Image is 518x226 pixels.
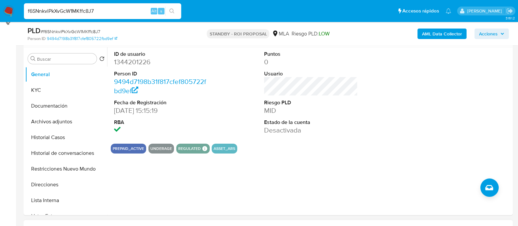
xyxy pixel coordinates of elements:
button: Lista Interna [25,193,107,208]
dt: Usuario [264,70,358,77]
p: STANDBY - ROI PROPOSAL [207,29,269,38]
dt: Person ID [114,70,208,77]
button: Volver al orden por defecto [99,56,105,63]
dt: Riesgo PLD [264,99,358,106]
a: Salir [506,8,513,14]
button: Archivos adjuntos [25,114,107,130]
dd: Desactivada [264,126,358,135]
span: # f6SNnkviPkXvGcW1MKffc8J7 [41,28,100,35]
button: search-icon [165,7,179,16]
input: Buscar usuario o caso... [24,7,181,15]
button: Direcciones [25,177,107,193]
dd: [DATE] 15:15:19 [114,106,208,115]
b: PLD [28,25,41,36]
span: Acciones [479,29,498,39]
a: 9494d7198b31f817cfef805722fbd9ef [47,36,117,42]
a: 9494d7198b31f817cfef805722fbd9ef [114,77,206,95]
dd: MID [264,106,358,115]
button: AML Data Collector [417,29,467,39]
span: 3.161.2 [505,15,515,21]
dt: ID de usuario [114,51,208,58]
span: LOW [318,30,329,37]
input: Buscar [37,56,94,62]
span: s [160,8,162,14]
button: KYC [25,82,107,98]
dd: 0 [264,57,358,67]
button: General [25,67,107,82]
button: Historial Casos [25,130,107,145]
span: Alt [151,8,157,14]
div: MLA [272,30,289,37]
button: Documentación [25,98,107,114]
a: Notificaciones [446,8,451,14]
dt: RBA [114,119,208,126]
dt: Fecha de Registración [114,99,208,106]
button: Listas Externas [25,208,107,224]
dd: 1344201226 [114,57,208,67]
b: Person ID [28,36,46,42]
button: Buscar [30,56,36,61]
span: Accesos rápidos [402,8,439,14]
button: Historial de conversaciones [25,145,107,161]
b: AML Data Collector [422,29,462,39]
dt: Estado de la cuenta [264,119,358,126]
button: Acciones [474,29,509,39]
dt: Puntos [264,51,358,58]
button: Restricciones Nuevo Mundo [25,161,107,177]
span: Riesgo PLD: [291,30,329,37]
p: leandro.caroprese@mercadolibre.com [467,8,504,14]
